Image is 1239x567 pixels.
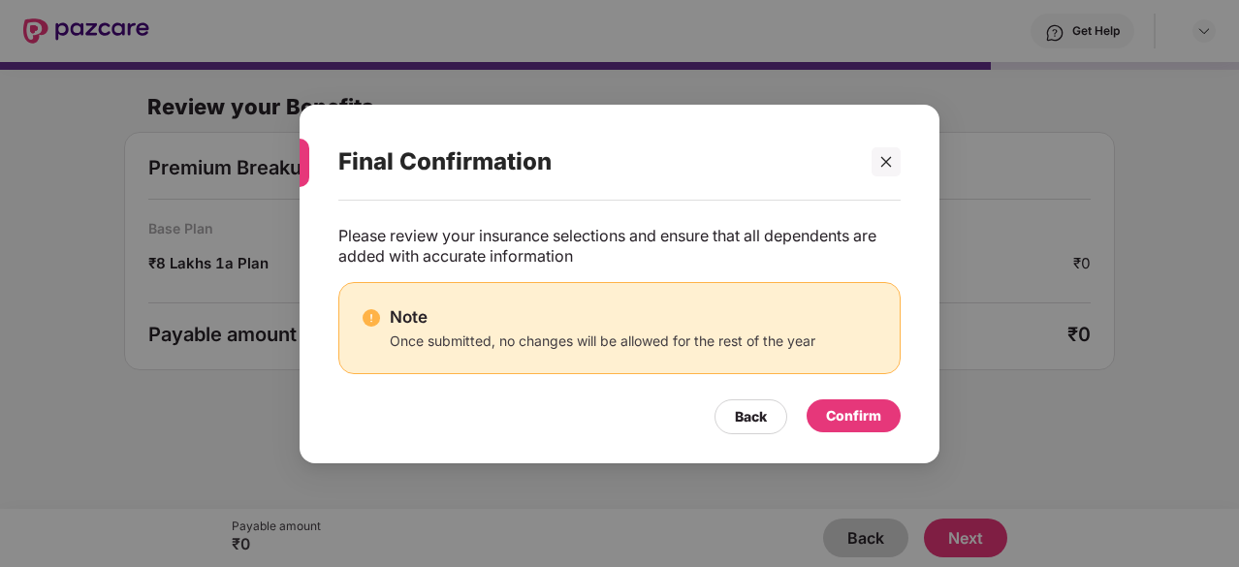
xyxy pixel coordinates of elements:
div: Please review your insurance selections and ensure that all dependents are added with accurate in... [338,225,901,266]
div: Confirm [826,404,881,425]
div: Final Confirmation [338,124,854,200]
img: svg+xml;base64,PHN2ZyBpZD0iRGFuZ2VyX2FsZXJ0IiBkYXRhLW5hbWU9IkRhbmdlciBhbGVydCIgeG1sbnM9Imh0dHA6Ly... [363,308,380,326]
span: close [879,154,893,168]
div: Note [390,305,815,327]
div: Back [735,405,767,426]
div: Once submitted, no changes will be allowed for the rest of the year [390,331,815,349]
